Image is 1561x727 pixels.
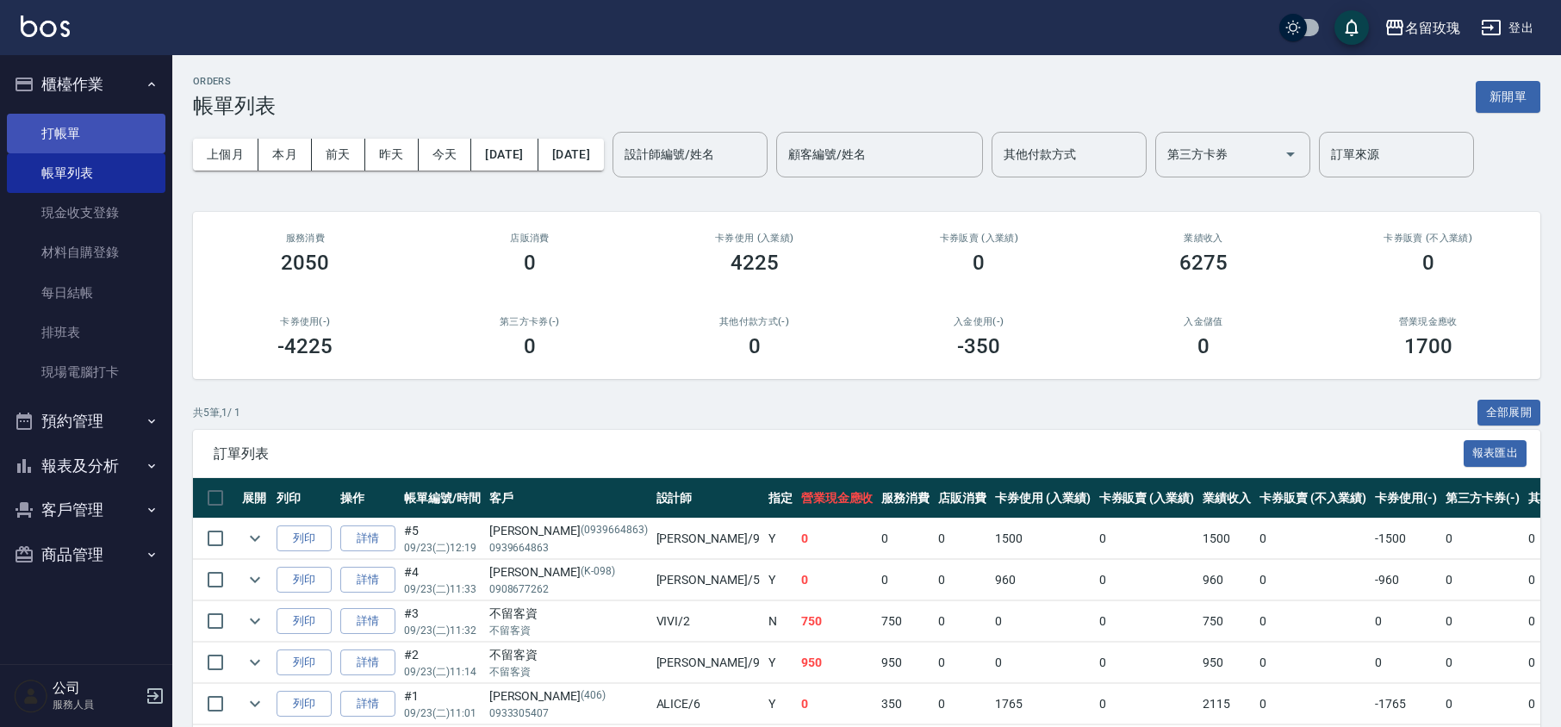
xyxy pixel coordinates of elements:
[489,581,648,597] p: 0908677262
[652,519,764,559] td: [PERSON_NAME] /9
[7,62,165,107] button: 櫃檯作業
[764,684,797,724] td: Y
[652,684,764,724] td: ALICE /6
[662,233,846,244] h2: 卡券使用 (入業績)
[489,664,648,680] p: 不留客資
[400,643,485,683] td: #2
[272,478,336,519] th: 列印
[1464,444,1527,461] a: 報表匯出
[1255,560,1371,600] td: 0
[652,601,764,642] td: VIVI /2
[193,94,276,118] h3: 帳單列表
[1255,684,1371,724] td: 0
[731,251,779,275] h3: 4225
[991,478,1095,519] th: 卡券使用 (入業績)
[934,478,991,519] th: 店販消費
[340,608,395,635] a: 詳情
[281,251,329,275] h3: 2050
[340,649,395,676] a: 詳情
[749,334,761,358] h3: 0
[400,601,485,642] td: #3
[400,478,485,519] th: 帳單編號/時間
[400,519,485,559] td: #5
[489,687,648,705] div: [PERSON_NAME]
[193,405,240,420] p: 共 5 筆, 1 / 1
[214,316,397,327] h2: 卡券使用(-)
[7,233,165,272] a: 材料自購登錄
[485,478,652,519] th: 客戶
[662,316,846,327] h2: 其他付款方式(-)
[1474,12,1540,44] button: 登出
[7,444,165,488] button: 報表及分析
[404,664,481,680] p: 09/23 (二) 11:14
[652,478,764,519] th: 設計師
[193,139,258,171] button: 上個月
[7,193,165,233] a: 現金收支登錄
[340,525,395,552] a: 詳情
[242,567,268,593] button: expand row
[21,16,70,37] img: Logo
[1095,560,1199,600] td: 0
[1404,334,1452,358] h3: 1700
[538,139,604,171] button: [DATE]
[1095,478,1199,519] th: 卡券販賣 (入業績)
[887,233,1071,244] h2: 卡券販賣 (入業績)
[1095,519,1199,559] td: 0
[524,334,536,358] h3: 0
[340,567,395,593] a: 詳情
[957,334,1000,358] h3: -350
[797,601,878,642] td: 750
[277,608,332,635] button: 列印
[1095,684,1199,724] td: 0
[404,581,481,597] p: 09/23 (二) 11:33
[797,560,878,600] td: 0
[1422,251,1434,275] h3: 0
[1441,478,1524,519] th: 第三方卡券(-)
[764,478,797,519] th: 指定
[1371,601,1441,642] td: 0
[53,697,140,712] p: 服務人員
[277,525,332,552] button: 列印
[1198,643,1255,683] td: 950
[797,684,878,724] td: 0
[1198,601,1255,642] td: 750
[764,560,797,600] td: Y
[581,563,615,581] p: (K-098)
[1255,601,1371,642] td: 0
[1255,519,1371,559] td: 0
[764,601,797,642] td: N
[419,139,472,171] button: 今天
[340,691,395,718] a: 詳情
[1464,440,1527,467] button: 報表匯出
[242,649,268,675] button: expand row
[887,316,1071,327] h2: 入金使用(-)
[7,488,165,532] button: 客戶管理
[404,540,481,556] p: 09/23 (二) 12:19
[489,540,648,556] p: 0939664863
[1095,643,1199,683] td: 0
[1112,233,1296,244] h2: 業績收入
[258,139,312,171] button: 本月
[1255,643,1371,683] td: 0
[489,563,648,581] div: [PERSON_NAME]
[991,601,1095,642] td: 0
[1441,684,1524,724] td: 0
[877,601,934,642] td: 750
[1198,684,1255,724] td: 2115
[1476,88,1540,104] a: 新開單
[991,684,1095,724] td: 1765
[438,316,622,327] h2: 第三方卡券(-)
[1198,478,1255,519] th: 業績收入
[877,560,934,600] td: 0
[1198,560,1255,600] td: 960
[1378,10,1467,46] button: 名留玫瑰
[365,139,419,171] button: 昨天
[53,680,140,697] h5: 公司
[214,233,397,244] h3: 服務消費
[1477,400,1541,426] button: 全部展開
[489,522,648,540] div: [PERSON_NAME]
[1336,233,1520,244] h2: 卡券販賣 (不入業績)
[471,139,538,171] button: [DATE]
[336,478,400,519] th: 操作
[934,684,991,724] td: 0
